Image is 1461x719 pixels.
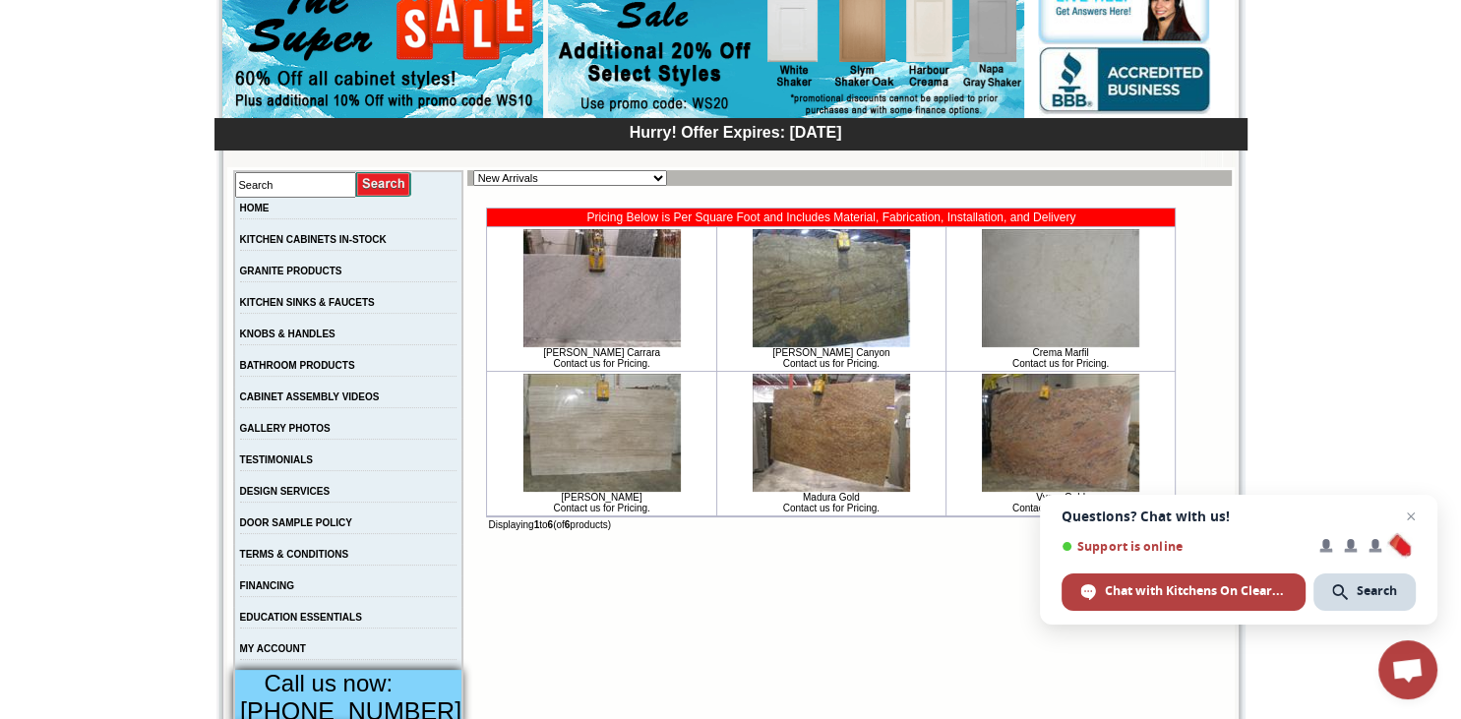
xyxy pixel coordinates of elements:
[240,549,349,560] a: TERMS & CONDITIONS
[717,227,945,371] td: [PERSON_NAME] Canyon Contact us for Pricing.
[565,519,571,530] b: 6
[240,423,331,434] a: GALLERY PHOTOS
[240,234,387,245] a: KITCHEN CABINETS IN-STOCK
[240,391,380,402] a: CABINET ASSEMBLY VIDEOS
[240,643,306,654] a: MY ACCOUNT
[1313,573,1416,611] div: Search
[1105,582,1287,600] span: Chat with Kitchens On Clearance
[945,517,1212,532] td: Result Pages:
[240,612,362,623] a: EDUCATION ESSENTIALS
[265,670,394,696] span: Call us now:
[240,297,375,308] a: KITCHEN SINKS & FAUCETS
[240,203,270,213] a: HOME
[1062,539,1306,554] span: Support is online
[240,486,331,497] a: DESIGN SERVICES
[240,580,295,591] a: FINANCING
[487,227,715,371] td: [PERSON_NAME] Carrara Contact us for Pricing.
[946,372,1175,515] td: Vyara Gold Contact us for Pricing.
[717,372,945,515] td: Madura Gold Contact us for Pricing.
[240,454,313,465] a: TESTIMONIALS
[224,121,1248,142] div: Hurry! Offer Expires: [DATE]
[1399,505,1423,528] span: Close chat
[486,517,945,532] td: Displaying to (of products)
[240,360,355,371] a: BATHROOM PRODUCTS
[1357,582,1397,600] span: Search
[548,519,554,530] b: 6
[240,329,335,339] a: KNOBS & HANDLES
[1062,509,1416,524] span: Questions? Chat with us!
[487,372,715,515] td: [PERSON_NAME] Contact us for Pricing.
[356,171,412,198] input: Submit
[1062,573,1306,611] div: Chat with Kitchens On Clearance
[240,517,352,528] a: DOOR SAMPLE POLICY
[240,266,342,276] a: GRANITE PRODUCTS
[487,209,1175,226] td: Pricing Below is Per Square Foot and Includes Material, Fabrication, Installation, and Delivery
[946,227,1175,371] td: Crema Marfil Contact us for Pricing.
[1378,640,1437,699] div: Open chat
[534,519,540,530] b: 1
